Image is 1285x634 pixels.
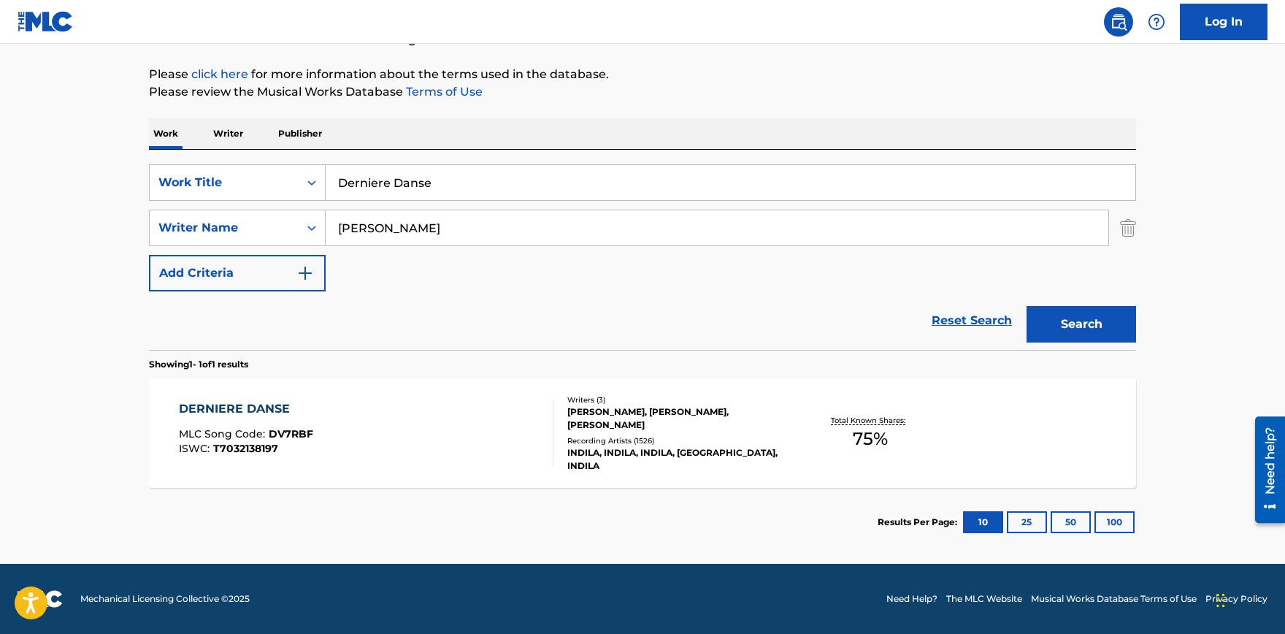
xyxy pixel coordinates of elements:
div: [PERSON_NAME], [PERSON_NAME], [PERSON_NAME] [567,405,788,432]
img: logo [18,590,63,608]
span: MLC Song Code : [179,427,269,440]
p: Publisher [274,118,326,149]
p: Writer [209,118,248,149]
span: Mechanical Licensing Collective © 2025 [80,592,250,606]
p: Please review the Musical Works Database [149,83,1136,101]
button: Search [1027,306,1136,343]
button: Add Criteria [149,255,326,291]
p: Showing 1 - 1 of 1 results [149,358,248,371]
a: Reset Search [924,305,1019,337]
div: Writers ( 3 ) [567,394,788,405]
iframe: Chat Widget [1212,564,1285,634]
img: help [1148,13,1165,31]
button: 25 [1007,511,1047,533]
span: DV7RBF [269,427,313,440]
a: Log In [1180,4,1267,40]
div: INDILA, INDILA, INDILA, [GEOGRAPHIC_DATA], INDILA [567,446,788,473]
p: Please for more information about the terms used in the database. [149,66,1136,83]
span: 75 % [853,426,888,452]
iframe: Resource Center [1244,410,1285,531]
button: 100 [1094,511,1135,533]
button: 50 [1051,511,1091,533]
img: Delete Criterion [1120,210,1136,246]
div: Writer Name [158,219,290,237]
p: Total Known Shares: [831,415,909,426]
button: 10 [963,511,1003,533]
a: Musical Works Database Terms of Use [1031,592,1197,606]
div: Help [1142,7,1171,37]
div: Work Title [158,174,290,191]
img: 9d2ae6d4665cec9f34b9.svg [296,264,314,282]
a: Public Search [1104,7,1133,37]
a: The MLC Website [946,592,1022,606]
img: search [1110,13,1127,31]
div: DERNIERE DANSE [179,400,313,418]
a: Need Help? [886,592,937,606]
form: Search Form [149,164,1136,350]
p: Work [149,118,183,149]
span: ISWC : [179,442,213,455]
p: Results Per Page: [878,516,961,529]
div: Recording Artists ( 1526 ) [567,435,788,446]
span: T7032138197 [213,442,278,455]
a: DERNIERE DANSEMLC Song Code:DV7RBFISWC:T7032138197Writers (3)[PERSON_NAME], [PERSON_NAME], [PERSO... [149,378,1136,488]
img: MLC Logo [18,11,74,32]
div: Drag [1216,578,1225,622]
a: click here [191,67,248,81]
a: Privacy Policy [1205,592,1267,606]
a: Terms of Use [403,85,483,99]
